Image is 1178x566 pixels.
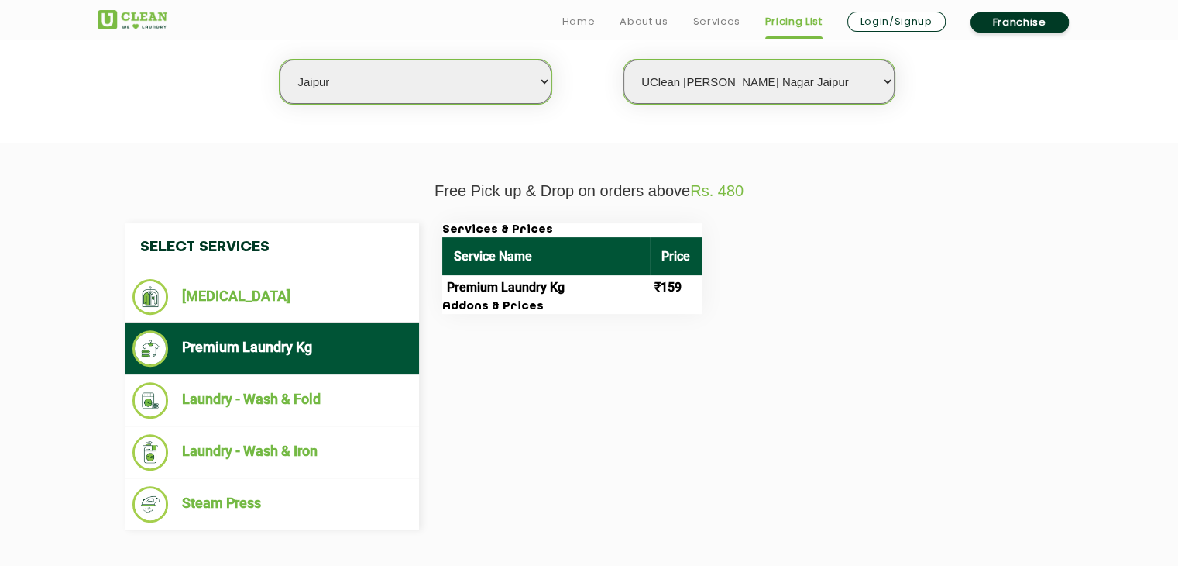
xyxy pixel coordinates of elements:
[98,182,1081,200] p: Free Pick up & Drop on orders above
[125,223,419,271] h4: Select Services
[132,434,411,471] li: Laundry - Wash & Iron
[690,182,744,199] span: Rs. 480
[562,12,596,31] a: Home
[765,12,823,31] a: Pricing List
[132,434,169,471] img: Laundry - Wash & Iron
[442,300,702,314] h3: Addons & Prices
[132,279,169,315] img: Dry Cleaning
[692,12,740,31] a: Services
[132,382,411,419] li: Laundry - Wash & Fold
[132,330,411,367] li: Premium Laundry Kg
[132,382,169,419] img: Laundry - Wash & Fold
[847,12,946,32] a: Login/Signup
[650,275,702,300] td: ₹159
[442,275,650,300] td: Premium Laundry Kg
[98,10,167,29] img: UClean Laundry and Dry Cleaning
[132,486,411,523] li: Steam Press
[442,223,702,237] h3: Services & Prices
[132,279,411,315] li: [MEDICAL_DATA]
[442,237,650,275] th: Service Name
[650,237,702,275] th: Price
[620,12,668,31] a: About us
[132,330,169,367] img: Premium Laundry Kg
[970,12,1069,33] a: Franchise
[132,486,169,523] img: Steam Press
